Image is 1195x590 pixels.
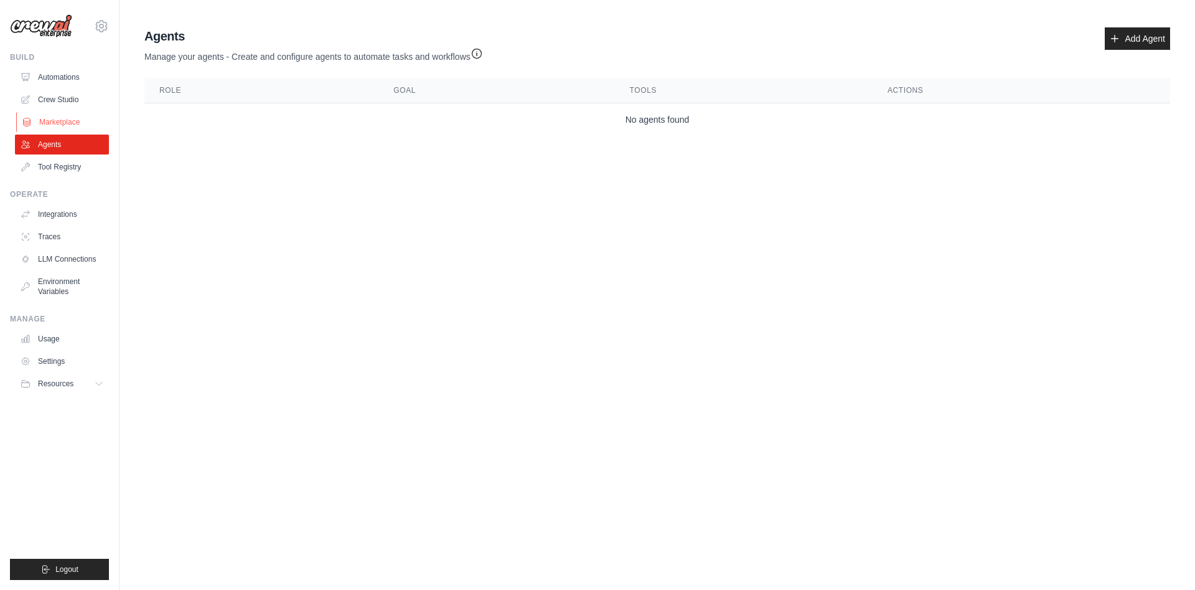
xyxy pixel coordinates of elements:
[15,204,109,224] a: Integrations
[144,103,1170,136] td: No agents found
[15,227,109,247] a: Traces
[15,351,109,371] a: Settings
[10,14,72,38] img: Logo
[55,564,78,574] span: Logout
[144,78,378,103] th: Role
[38,379,73,389] span: Resources
[16,112,110,132] a: Marketplace
[873,78,1170,103] th: Actions
[615,78,873,103] th: Tools
[15,90,109,110] a: Crew Studio
[15,329,109,349] a: Usage
[1105,27,1170,50] a: Add Agent
[10,559,109,580] button: Logout
[15,249,109,269] a: LLM Connections
[10,189,109,199] div: Operate
[10,314,109,324] div: Manage
[15,272,109,302] a: Environment Variables
[144,27,483,45] h2: Agents
[15,157,109,177] a: Tool Registry
[15,374,109,394] button: Resources
[15,67,109,87] a: Automations
[144,45,483,63] p: Manage your agents - Create and configure agents to automate tasks and workflows
[10,52,109,62] div: Build
[378,78,614,103] th: Goal
[15,135,109,155] a: Agents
